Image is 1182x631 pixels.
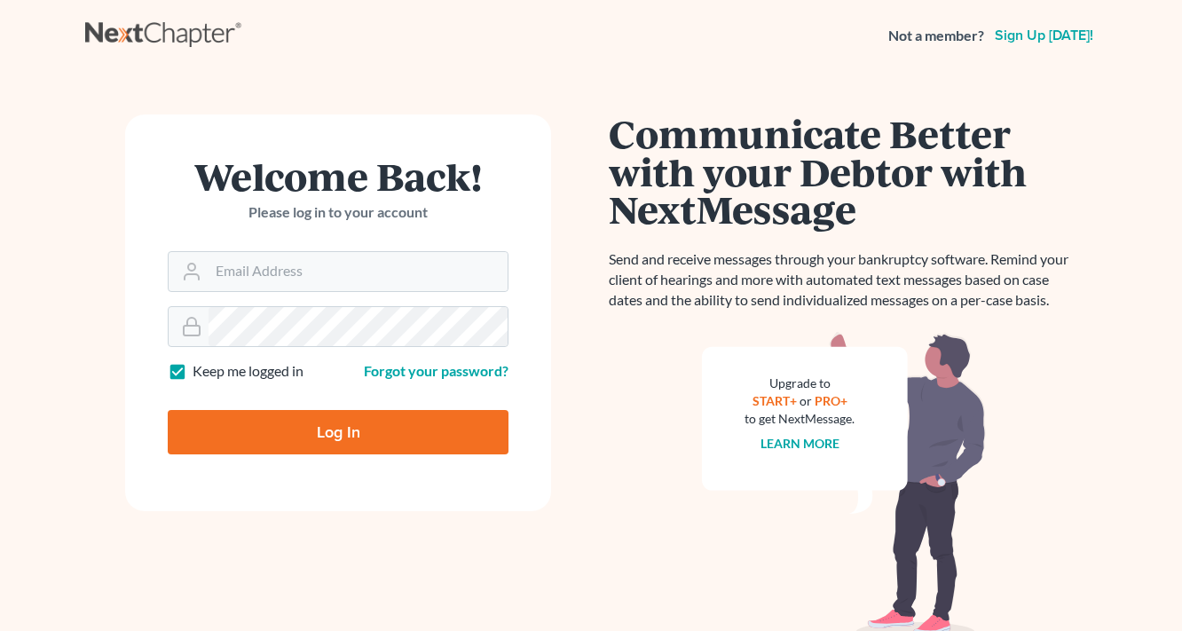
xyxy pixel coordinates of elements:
p: Please log in to your account [168,202,508,223]
h1: Welcome Back! [168,157,508,195]
a: Forgot your password? [364,362,508,379]
span: or [800,393,812,408]
a: START+ [753,393,797,408]
div: Upgrade to [745,375,855,392]
p: Send and receive messages through your bankruptcy software. Remind your client of hearings and mo... [609,249,1079,311]
a: Learn more [760,436,839,451]
div: to get NextMessage. [745,410,855,428]
a: Sign up [DATE]! [991,28,1097,43]
strong: Not a member? [888,26,984,46]
a: PRO+ [815,393,847,408]
h1: Communicate Better with your Debtor with NextMessage [609,114,1079,228]
label: Keep me logged in [193,361,303,382]
input: Log In [168,410,508,454]
input: Email Address [209,252,508,291]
